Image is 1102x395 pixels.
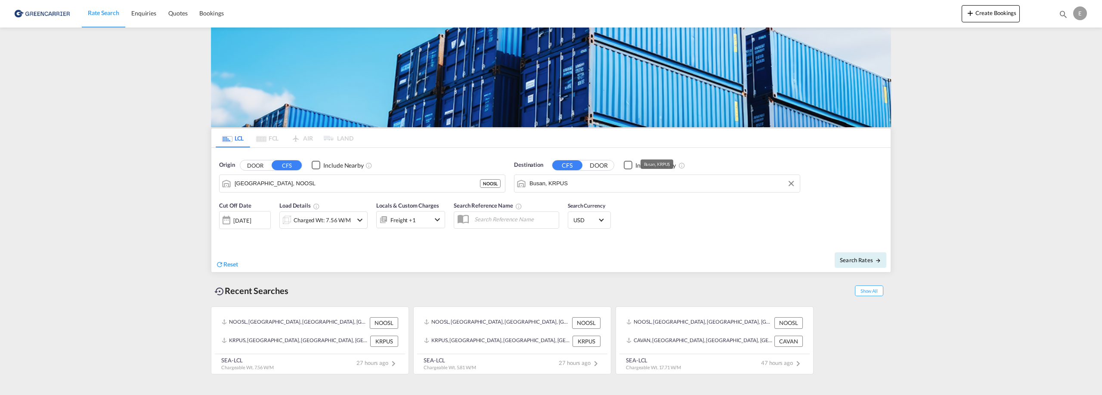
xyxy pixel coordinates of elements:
input: Search by Port [529,177,796,190]
md-pagination-wrapper: Use the left and right arrow keys to navigate between tabs [216,129,353,147]
span: Search Reference Name [454,202,522,209]
input: Search by Port [235,177,480,190]
md-icon: icon-chevron-right [793,358,803,369]
span: Locals & Custom Charges [376,202,439,209]
div: CAVAN [774,336,803,347]
div: NOOSL [370,317,398,328]
img: GreenCarrierFCL_LCL.png [211,28,891,127]
div: SEA-LCL [626,356,681,364]
div: KRPUS [573,336,601,347]
span: Search Rates [840,257,881,263]
div: NOOSL, Oslo, Norway, Northern Europe, Europe [222,317,368,328]
div: E [1073,6,1087,20]
div: NOOSL [480,179,501,188]
div: Recent Searches [211,281,292,300]
span: USD [573,216,597,224]
md-icon: icon-chevron-down [432,214,443,225]
div: Freight Destinationicon-chevron-down [376,211,445,228]
div: Include Nearby [323,161,364,170]
md-icon: Unchecked: Ignores neighbouring ports when fetching rates.Checked : Includes neighbouring ports w... [678,162,685,169]
md-icon: icon-chevron-right [388,358,399,369]
span: 27 hours ago [356,359,399,366]
img: e39c37208afe11efa9cb1d7a6ea7d6f5.png [13,4,71,23]
div: SEA-LCL [424,356,476,364]
span: 27 hours ago [559,359,601,366]
span: Enquiries [131,9,156,17]
span: Bookings [199,9,223,17]
span: Chargeable Wt. 17.71 W/M [626,364,681,370]
div: [DATE] [219,211,271,229]
div: icon-refreshReset [216,260,238,269]
md-icon: icon-magnify [1059,9,1068,19]
div: NOOSL, Oslo, Norway, Northern Europe, Europe [424,317,570,328]
button: Clear Input [785,177,798,190]
input: Search Reference Name [470,213,559,226]
span: Load Details [279,202,320,209]
md-icon: Your search will be saved by the below given name [515,203,522,210]
recent-search-card: NOOSL, [GEOGRAPHIC_DATA], [GEOGRAPHIC_DATA], [GEOGRAPHIC_DATA], [GEOGRAPHIC_DATA] NOOSLCAVAN, [GE... [616,306,814,374]
button: DOOR [240,160,270,170]
md-datepicker: Select [219,228,226,240]
recent-search-card: NOOSL, [GEOGRAPHIC_DATA], [GEOGRAPHIC_DATA], [GEOGRAPHIC_DATA], [GEOGRAPHIC_DATA] NOOSLKRPUS, [GE... [211,306,409,374]
md-select: Select Currency: $ USDUnited States Dollar [573,214,606,226]
div: CAVAN, Vancouver, BC, Canada, North America, Americas [626,336,772,347]
md-checkbox: Checkbox No Ink [624,161,676,170]
span: 47 hours ago [761,359,803,366]
div: KRPUS [370,336,398,347]
button: CFS [272,160,302,170]
span: Reset [223,260,238,268]
button: icon-plus 400-fgCreate Bookings [962,5,1020,22]
md-icon: icon-arrow-right [875,257,881,263]
div: KRPUS, Busan, Korea, Republic of, Greater China & Far East Asia, Asia Pacific [222,336,368,347]
span: Chargeable Wt. 5.81 W/M [424,364,476,370]
recent-search-card: NOOSL, [GEOGRAPHIC_DATA], [GEOGRAPHIC_DATA], [GEOGRAPHIC_DATA], [GEOGRAPHIC_DATA] NOOSLKRPUS, [GE... [413,306,611,374]
button: Search Ratesicon-arrow-right [835,252,886,268]
div: NOOSL [572,317,601,328]
div: NOOSL, Oslo, Norway, Northern Europe, Europe [626,317,772,328]
div: Charged Wt: 7.56 W/M [294,214,351,226]
md-checkbox: Checkbox No Ink [312,161,364,170]
div: Charged Wt: 7.56 W/Micon-chevron-down [279,211,368,229]
span: Search Currency [568,202,605,209]
button: CFS [552,160,582,170]
md-input-container: Oslo, NOOSL [220,175,505,192]
span: Cut Off Date [219,202,251,209]
div: icon-magnify [1059,9,1068,22]
div: Origin DOOR CFS Checkbox No InkUnchecked: Ignores neighbouring ports when fetching rates.Checked ... [211,148,891,272]
md-icon: icon-chevron-down [355,215,365,225]
div: Busan, KRPUS [644,159,670,169]
span: Chargeable Wt. 7.56 W/M [221,364,274,370]
span: Quotes [168,9,187,17]
span: Origin [219,161,235,169]
div: SEA-LCL [221,356,274,364]
md-icon: Chargeable Weight [313,203,320,210]
div: Freight Destination [390,214,416,226]
md-icon: icon-backup-restore [214,286,225,297]
div: Include Nearby [635,161,676,170]
button: DOOR [584,160,614,170]
div: [DATE] [233,217,251,224]
md-icon: icon-refresh [216,260,223,268]
md-icon: icon-chevron-right [591,358,601,369]
span: Show All [855,285,883,296]
md-input-container: Busan, KRPUS [514,175,800,192]
div: NOOSL [774,317,803,328]
div: KRPUS, Busan, Korea, Republic of, Greater China & Far East Asia, Asia Pacific [424,336,570,347]
md-icon: Unchecked: Ignores neighbouring ports when fetching rates.Checked : Includes neighbouring ports w... [365,162,372,169]
span: Rate Search [88,9,119,16]
md-tab-item: LCL [216,129,250,147]
md-icon: icon-plus 400-fg [965,8,975,18]
span: Destination [514,161,543,169]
